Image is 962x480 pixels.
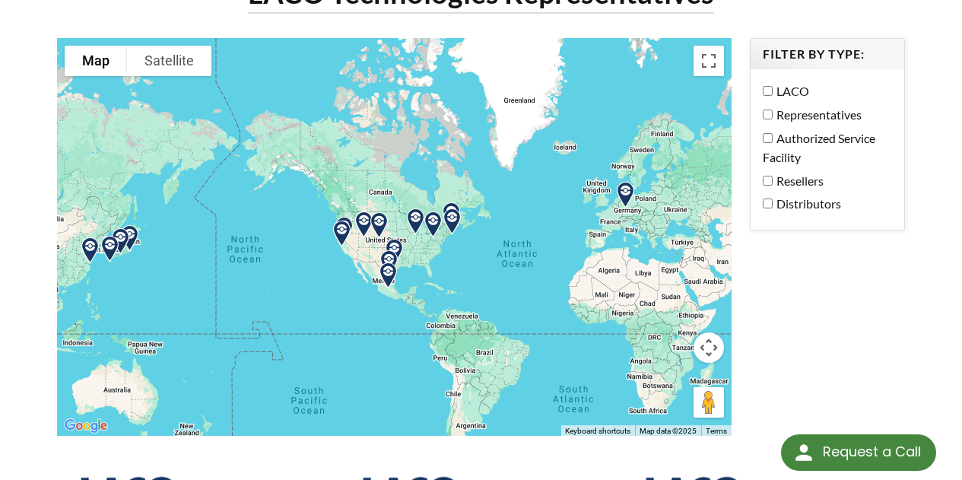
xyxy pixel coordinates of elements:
[694,387,724,418] button: Drag Pegman onto the map to open Street View
[640,427,697,435] span: Map data ©2025
[763,46,892,62] h4: Filter by Type:
[763,81,884,101] label: LACO
[694,46,724,76] button: Toggle fullscreen view
[65,46,127,76] button: Show street map
[127,46,211,76] button: Show satellite imagery
[763,129,884,167] label: Authorized Service Facility
[706,427,727,435] a: Terms (opens in new tab)
[763,133,773,143] input: Authorized Service Facility
[565,426,630,437] button: Keyboard shortcuts
[61,416,111,436] img: Google
[61,416,111,436] a: Open this area in Google Maps (opens a new window)
[694,332,724,363] button: Map camera controls
[763,176,773,186] input: Resellers
[781,434,936,471] div: Request a Call
[763,194,884,214] label: Distributors
[823,434,921,469] div: Request a Call
[763,86,773,96] input: LACO
[763,171,884,191] label: Resellers
[763,105,884,125] label: Representatives
[792,440,816,465] img: round button
[763,199,773,208] input: Distributors
[763,110,773,119] input: Representatives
